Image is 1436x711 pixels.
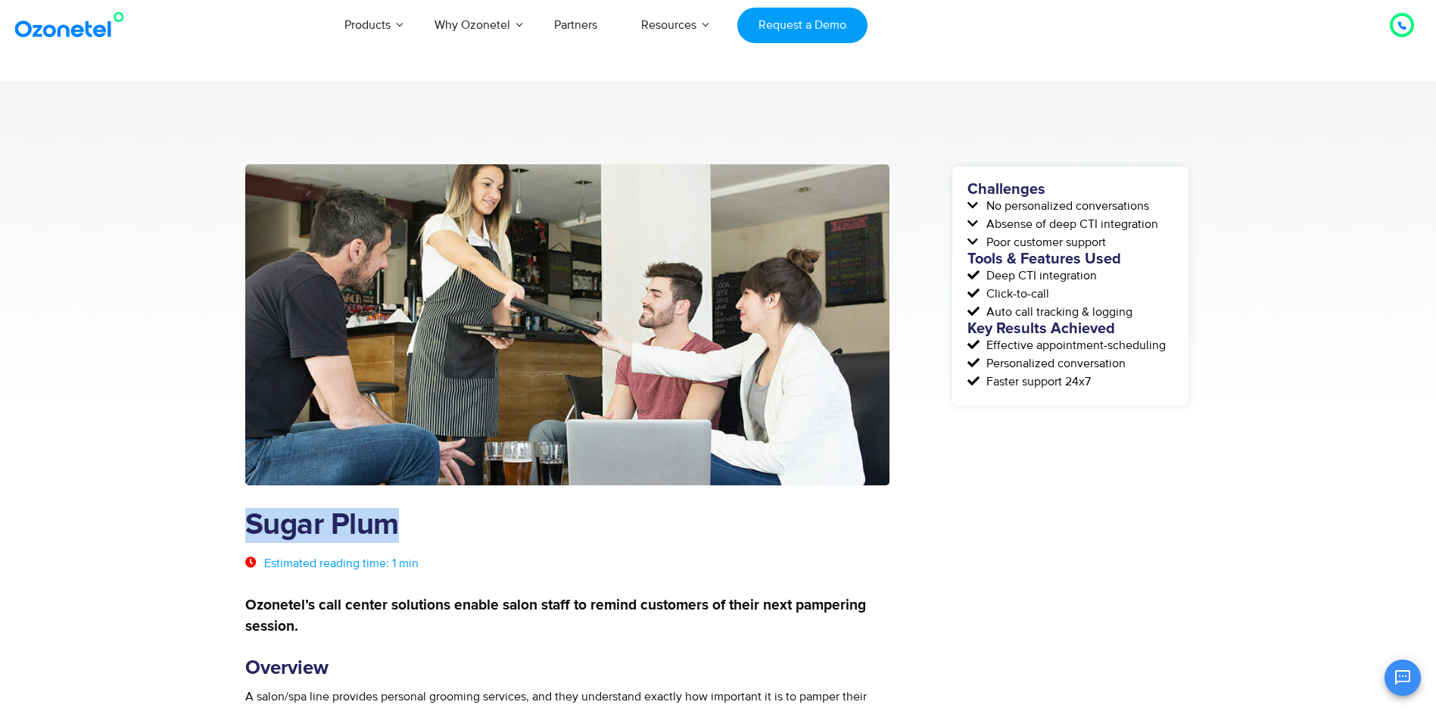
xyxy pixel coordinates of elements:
[983,303,1132,321] span: Auto call tracking & logging
[967,251,1173,267] h5: Tools & Features Used
[245,658,329,678] strong: Overview
[264,556,389,571] span: Estimated reading time:
[983,215,1158,233] span: Absense of deep CTI integration
[967,182,1173,197] h5: Challenges
[983,197,1149,215] span: No personalized conversations
[983,354,1126,373] span: Personalized conversation
[245,508,890,543] h1: Sugar Plum
[983,233,1106,251] span: Poor customer support
[983,267,1097,285] span: Deep CTI integration
[737,8,867,43] a: Request a Demo
[245,598,866,634] strong: Ozonetel’s call center solutions enable salon staff to remind customers of their next pampering s...
[392,556,419,571] span: 1 min
[983,336,1166,354] span: Effective appointment-scheduling
[967,321,1173,336] h5: Key Results Achieved
[983,285,1049,303] span: Click-to-call
[983,373,1091,391] span: Faster support 24x7
[1385,660,1421,696] button: Open chat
